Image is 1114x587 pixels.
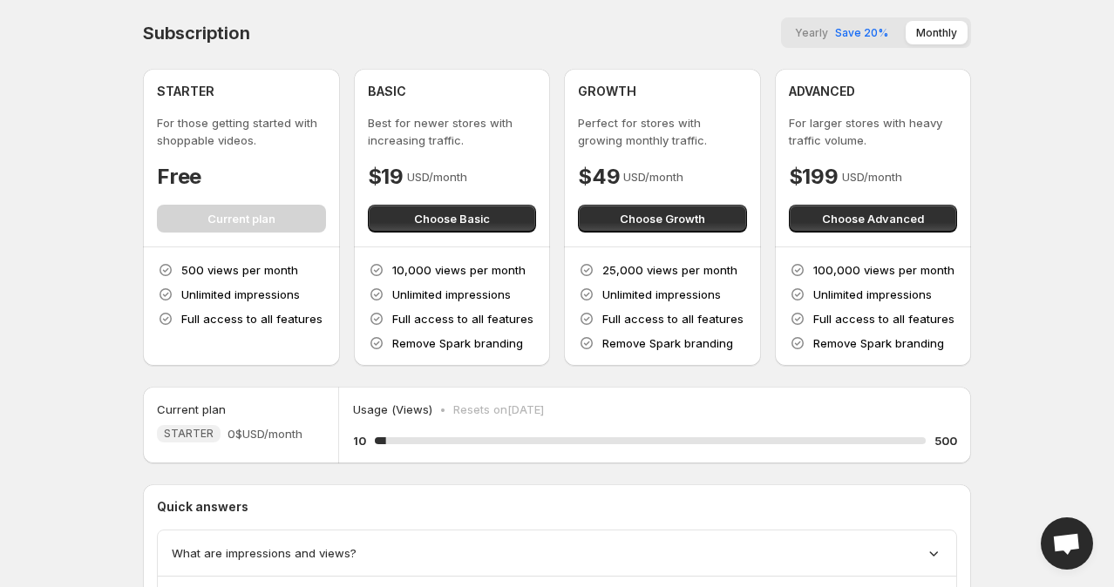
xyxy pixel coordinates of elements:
[602,334,733,352] p: Remove Spark branding
[453,401,544,418] p: Resets on [DATE]
[368,205,537,233] button: Choose Basic
[602,310,744,327] p: Full access to all features
[813,334,944,352] p: Remove Spark branding
[143,23,250,44] h4: Subscription
[157,163,201,191] h4: Free
[368,163,404,191] h4: $19
[368,83,406,100] h4: BASIC
[392,334,523,352] p: Remove Spark branding
[392,310,533,327] p: Full access to all features
[813,310,954,327] p: Full access to all features
[392,261,526,279] p: 10,000 views per month
[602,286,721,303] p: Unlimited impressions
[789,83,855,100] h4: ADVANCED
[578,163,620,191] h4: $49
[578,205,747,233] button: Choose Growth
[157,114,326,149] p: For those getting started with shoppable videos.
[181,310,323,327] p: Full access to all features
[785,21,899,44] button: YearlySave 20%
[157,83,214,100] h4: STARTER
[906,21,968,44] button: Monthly
[181,286,300,303] p: Unlimited impressions
[172,544,357,562] span: What are impressions and views?
[620,210,705,227] span: Choose Growth
[789,114,958,149] p: For larger stores with heavy traffic volume.
[368,114,537,149] p: Best for newer stores with increasing traffic.
[353,432,366,449] h5: 10
[164,427,214,441] span: STARTER
[578,114,747,149] p: Perfect for stores with growing monthly traffic.
[813,261,954,279] p: 100,000 views per month
[353,401,432,418] p: Usage (Views)
[822,210,924,227] span: Choose Advanced
[392,286,511,303] p: Unlimited impressions
[578,83,636,100] h4: GROWTH
[795,26,828,39] span: Yearly
[789,163,839,191] h4: $199
[157,401,226,418] h5: Current plan
[842,168,902,186] p: USD/month
[835,26,888,39] span: Save 20%
[414,210,490,227] span: Choose Basic
[813,286,932,303] p: Unlimited impressions
[181,261,298,279] p: 500 views per month
[789,205,958,233] button: Choose Advanced
[439,401,446,418] p: •
[1041,517,1093,570] div: Open chat
[602,261,737,279] p: 25,000 views per month
[228,425,302,442] span: 0$ USD/month
[623,168,683,186] p: USD/month
[157,498,957,516] p: Quick answers
[934,432,957,449] h5: 500
[407,168,467,186] p: USD/month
